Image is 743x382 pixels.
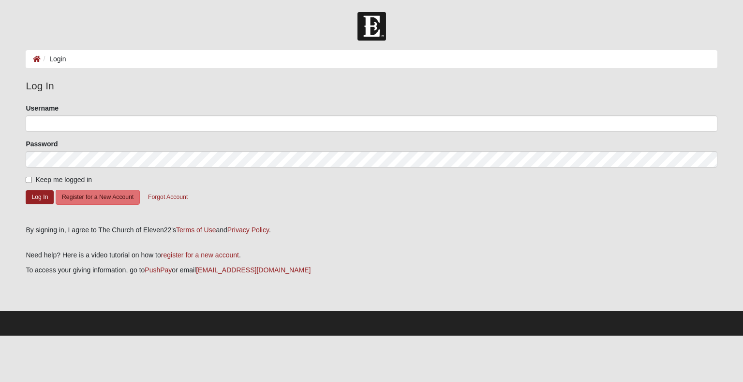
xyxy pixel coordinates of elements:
[26,265,717,275] p: To access your giving information, go to or email
[35,176,92,184] span: Keep me logged in
[142,190,194,205] button: Forgot Account
[26,225,717,235] div: By signing in, I agree to The Church of Eleven22's and .
[26,250,717,260] p: Need help? Here is a video tutorial on how to .
[176,226,216,234] a: Terms of Use
[41,54,66,64] li: Login
[26,177,32,183] input: Keep me logged in
[161,251,239,259] a: register for a new account
[357,12,386,41] img: Church of Eleven22 Logo
[26,78,717,94] legend: Log In
[26,139,58,149] label: Password
[196,266,311,274] a: [EMAIL_ADDRESS][DOMAIN_NAME]
[26,103,59,113] label: Username
[145,266,172,274] a: PushPay
[26,190,54,204] button: Log In
[56,190,140,205] button: Register for a New Account
[227,226,269,234] a: Privacy Policy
